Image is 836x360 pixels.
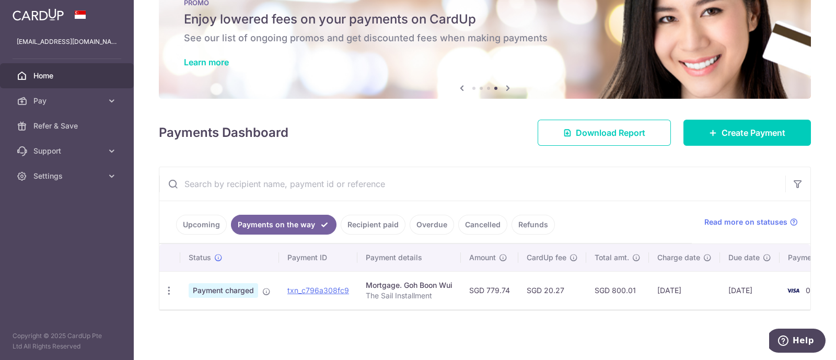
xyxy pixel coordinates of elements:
h6: See our list of ongoing promos and get discounted fees when making payments [184,32,786,44]
td: SGD 20.27 [518,271,586,309]
span: Amount [469,252,496,263]
a: Create Payment [683,120,811,146]
span: Create Payment [722,126,785,139]
h5: Enjoy lowered fees on your payments on CardUp [184,11,786,28]
div: Mortgage. Goh Boon Wui [366,280,452,291]
p: [EMAIL_ADDRESS][DOMAIN_NAME] [17,37,117,47]
th: Payment details [357,244,461,271]
img: Bank Card [783,284,804,297]
a: Read more on statuses [704,217,798,227]
span: Due date [728,252,760,263]
a: Refunds [512,215,555,235]
span: Payment charged [189,283,258,298]
a: Upcoming [176,215,227,235]
a: Recipient paid [341,215,405,235]
a: Payments on the way [231,215,336,235]
h4: Payments Dashboard [159,123,288,142]
span: Download Report [576,126,645,139]
span: Support [33,146,102,156]
p: The Sail Installment [366,291,452,301]
img: CardUp [13,8,64,21]
span: Read more on statuses [704,217,787,227]
span: CardUp fee [527,252,566,263]
a: txn_c796a308fc9 [287,286,349,295]
span: Settings [33,171,102,181]
a: Overdue [410,215,454,235]
iframe: Opens a widget where you can find more information [769,329,826,355]
input: Search by recipient name, payment id or reference [159,167,785,201]
span: Refer & Save [33,121,102,131]
td: [DATE] [720,271,780,309]
span: Pay [33,96,102,106]
td: SGD 800.01 [586,271,649,309]
span: Charge date [657,252,700,263]
th: Payment ID [279,244,357,271]
a: Download Report [538,120,671,146]
a: Cancelled [458,215,507,235]
span: Status [189,252,211,263]
span: 0300 [806,286,825,295]
td: [DATE] [649,271,720,309]
span: Total amt. [595,252,629,263]
td: SGD 779.74 [461,271,518,309]
span: Home [33,71,102,81]
a: Learn more [184,57,229,67]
